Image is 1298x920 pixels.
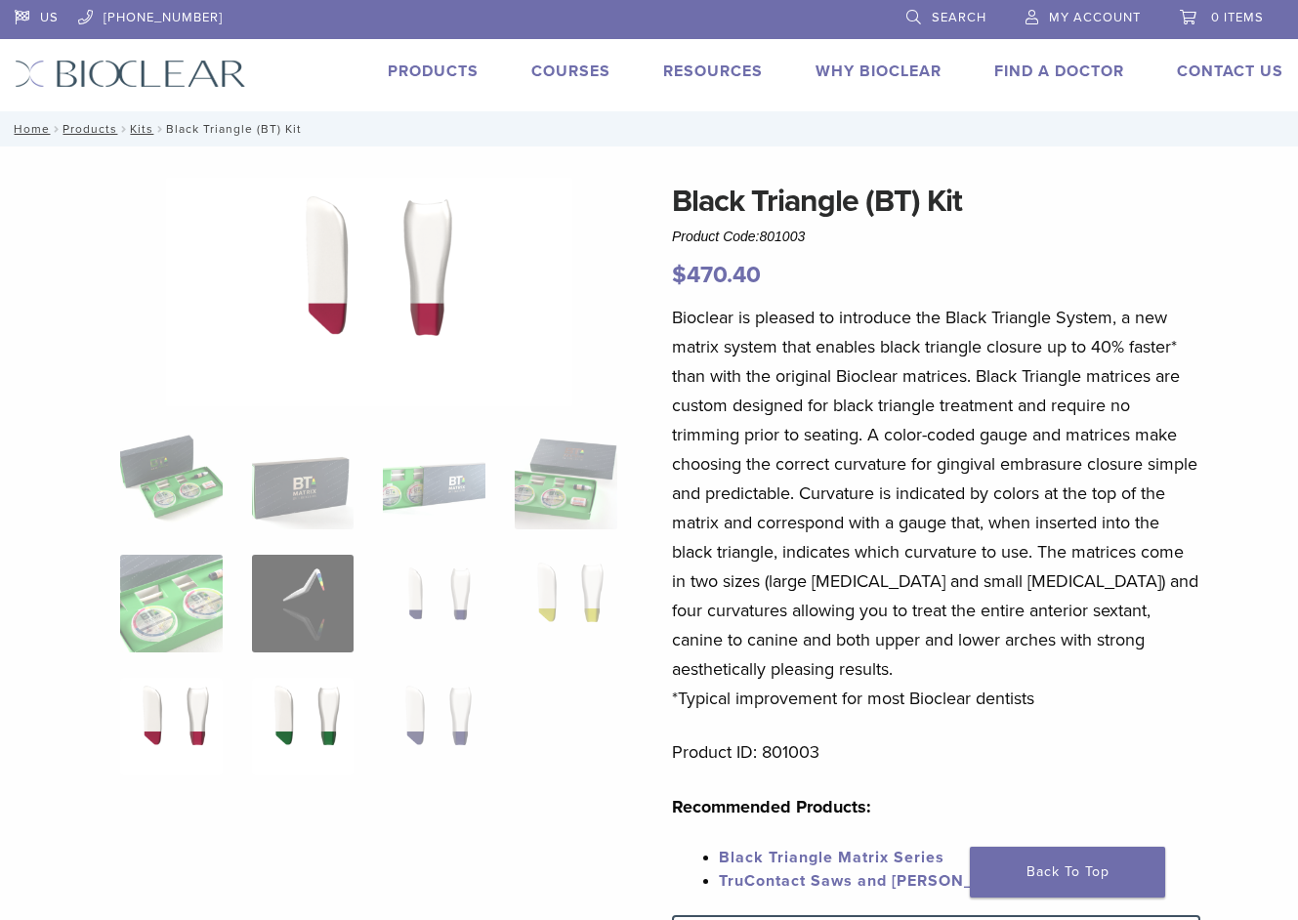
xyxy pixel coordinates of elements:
a: Products [388,62,479,81]
img: Black Triangle (BT) Kit - Image 8 [515,555,617,652]
p: Product ID: 801003 [672,737,1200,767]
img: Black Triangle (BT) Kit - Image 3 [383,432,485,529]
span: / [153,124,166,134]
span: / [50,124,63,134]
span: $ [672,261,687,289]
img: Black Triangle (BT) Kit - Image 9 [166,178,572,406]
a: Kits [130,122,153,136]
a: Products [63,122,117,136]
a: Courses [531,62,610,81]
a: TruContact Saws and [PERSON_NAME] [719,871,1027,891]
h1: Black Triangle (BT) Kit [672,178,1200,225]
span: 801003 [760,229,806,244]
a: Home [8,122,50,136]
span: 0 items [1211,10,1264,25]
span: My Account [1049,10,1141,25]
p: Bioclear is pleased to introduce the Black Triangle System, a new matrix system that enables blac... [672,303,1200,713]
span: Product Code: [672,229,805,244]
img: Black Triangle (BT) Kit - Image 11 [383,678,485,775]
a: Back To Top [970,847,1165,898]
strong: Recommended Products: [672,796,871,817]
img: Black Triangle (BT) Kit - Image 2 [252,432,355,529]
img: Intro-Black-Triangle-Kit-6-Copy-e1548792917662-324x324.jpg [120,432,223,529]
img: Black Triangle (BT) Kit - Image 6 [252,555,355,652]
bdi: 470.40 [672,261,761,289]
span: / [117,124,130,134]
a: Contact Us [1177,62,1283,81]
a: Why Bioclear [816,62,942,81]
img: Black Triangle (BT) Kit - Image 10 [252,678,355,775]
a: Find A Doctor [994,62,1124,81]
span: Search [932,10,986,25]
a: Resources [663,62,763,81]
img: Black Triangle (BT) Kit - Image 7 [383,555,485,652]
img: Black Triangle (BT) Kit - Image 9 [120,678,223,775]
img: Bioclear [15,60,246,88]
a: Black Triangle Matrix Series [719,848,944,867]
img: Black Triangle (BT) Kit - Image 4 [515,432,617,529]
img: Black Triangle (BT) Kit - Image 5 [120,555,223,652]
